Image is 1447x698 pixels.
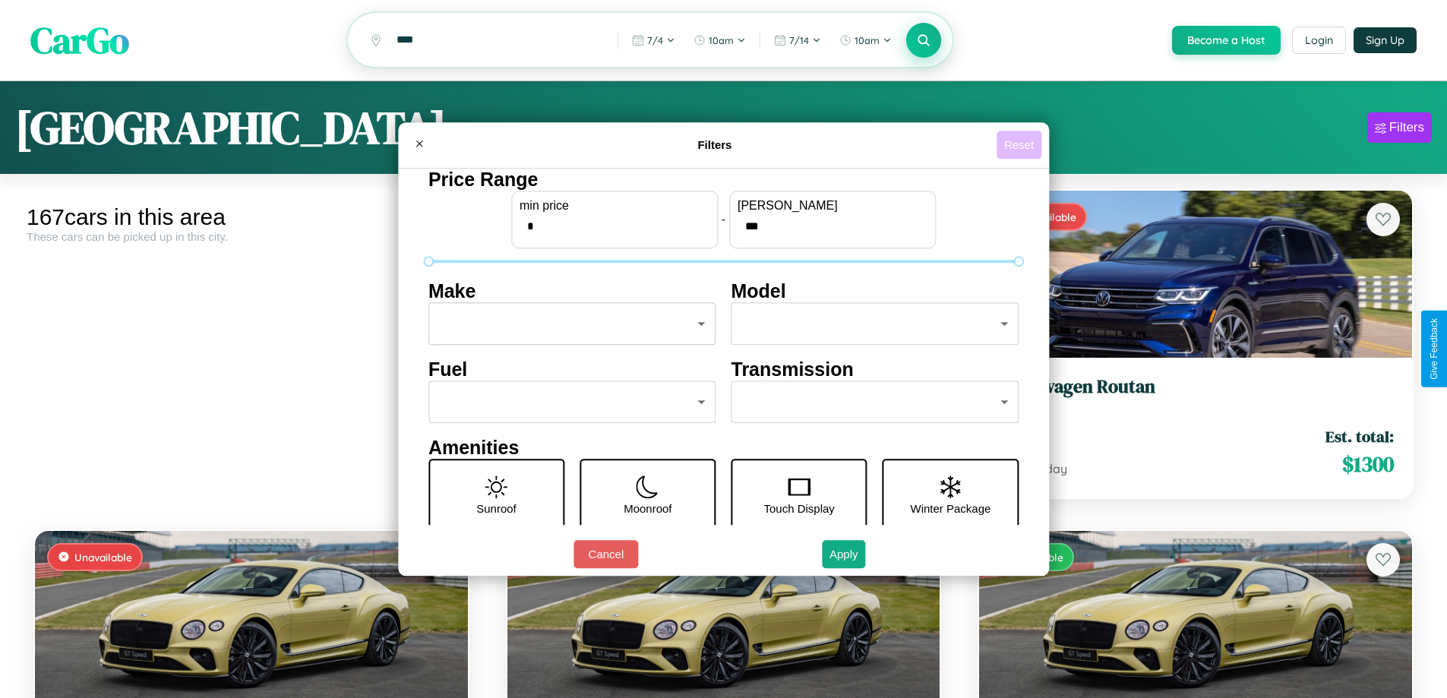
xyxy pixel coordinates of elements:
p: - [722,209,725,229]
p: Touch Display [763,498,834,519]
span: 7 / 4 [647,34,663,46]
span: Est. total: [1325,425,1394,447]
h4: Fuel [428,358,716,381]
span: Unavailable [74,551,132,564]
button: 10am [686,28,754,52]
div: Give Feedback [1429,318,1439,380]
button: 7/4 [624,28,683,52]
p: Winter Package [911,498,991,519]
h4: Make [428,280,716,302]
h4: Transmission [731,358,1019,381]
h4: Amenities [428,437,1019,459]
div: These cars can be picked up in this city. [27,230,476,243]
h1: [GEOGRAPHIC_DATA] [15,96,447,159]
p: Sunroof [476,498,517,519]
button: Apply [822,540,866,568]
span: 10am [709,34,734,46]
button: Become a Host [1172,26,1281,55]
h4: Price Range [428,169,1019,191]
label: min price [520,199,709,213]
span: $ 1300 [1342,449,1394,479]
span: / day [1035,461,1067,476]
div: 167 cars in this area [27,204,476,230]
div: Filters [1389,120,1424,135]
a: Volkswagen Routan2014 [997,376,1394,413]
p: Moonroof [624,498,671,519]
button: Login [1292,27,1346,54]
button: Filters [1367,112,1432,143]
h4: Model [731,280,1019,302]
label: [PERSON_NAME] [738,199,927,213]
span: 10am [855,34,880,46]
span: 7 / 14 [789,34,809,46]
button: Sign Up [1354,27,1417,53]
button: Cancel [573,540,638,568]
span: CarGo [30,15,129,65]
button: 10am [832,28,899,52]
h3: Volkswagen Routan [997,376,1394,398]
button: Reset [997,131,1041,159]
button: 7/14 [766,28,829,52]
h4: Filters [433,138,997,151]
